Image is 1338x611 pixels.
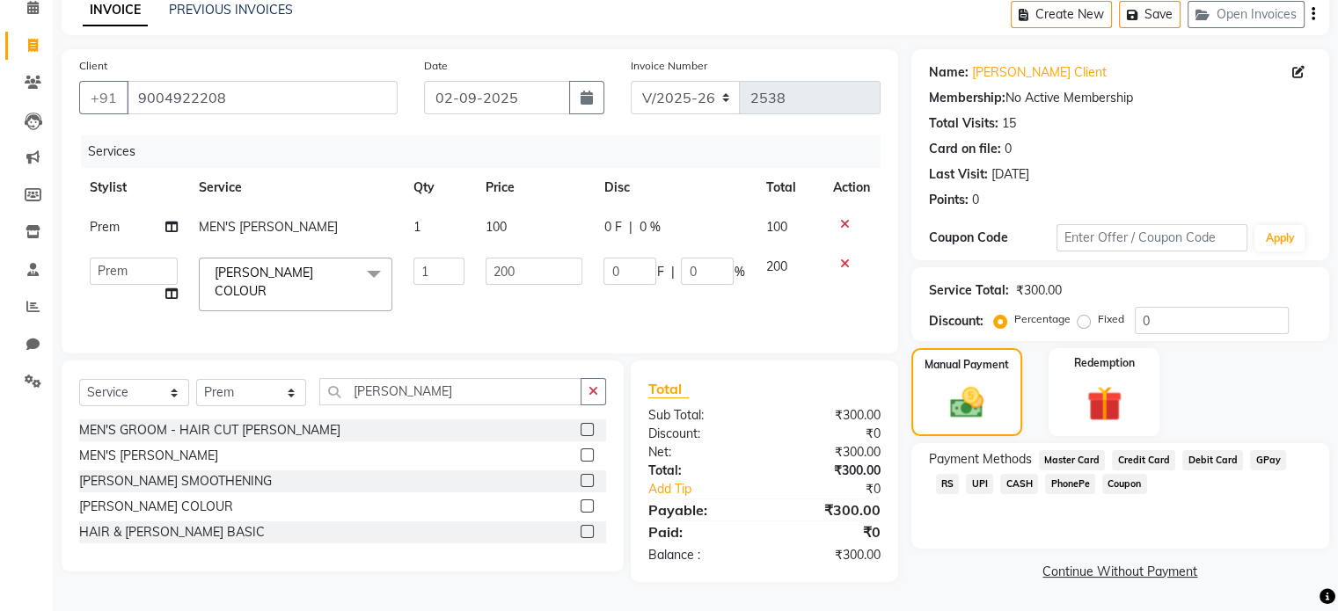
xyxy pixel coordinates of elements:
[1119,1,1181,28] button: Save
[127,81,398,114] input: Search by Name/Mobile/Email/Code
[925,357,1009,373] label: Manual Payment
[823,168,881,207] th: Action
[972,63,1107,82] a: [PERSON_NAME] Client
[79,447,218,465] div: MEN'S [PERSON_NAME]
[648,380,689,398] span: Total
[215,265,313,299] span: [PERSON_NAME] COLOUR
[929,89,1005,107] div: Membership:
[639,218,660,236] span: 0 %
[635,462,764,480] div: Total:
[475,168,593,207] th: Price
[929,114,998,133] div: Total Visits:
[79,168,188,207] th: Stylist
[936,474,960,494] span: RS
[764,546,894,564] div: ₹300.00
[413,219,420,235] span: 1
[199,219,338,235] span: MEN'S [PERSON_NAME]
[1074,355,1135,371] label: Redemption
[764,425,894,443] div: ₹0
[593,168,755,207] th: Disc
[764,462,894,480] div: ₹300.00
[755,168,822,207] th: Total
[267,283,274,299] a: x
[1254,225,1305,251] button: Apply
[1005,140,1012,158] div: 0
[79,58,107,74] label: Client
[915,563,1326,581] a: Continue Without Payment
[966,474,993,494] span: UPI
[764,499,894,520] div: ₹300.00
[929,191,969,209] div: Points:
[929,450,1032,469] span: Payment Methods
[635,499,764,520] div: Payable:
[1098,311,1124,327] label: Fixed
[765,219,786,235] span: 100
[188,168,403,207] th: Service
[929,312,983,331] div: Discount:
[765,258,786,274] span: 200
[929,140,1001,158] div: Card on file:
[1011,1,1112,28] button: Create New
[603,218,621,236] span: 0 F
[1000,474,1038,494] span: CASH
[929,229,1057,247] div: Coupon Code
[1057,224,1248,251] input: Enter Offer / Coupon Code
[1182,450,1243,470] span: Debit Card
[90,219,120,235] span: Prem
[403,168,475,207] th: Qty
[991,165,1029,184] div: [DATE]
[929,63,969,82] div: Name:
[1112,450,1175,470] span: Credit Card
[486,219,507,235] span: 100
[764,443,894,462] div: ₹300.00
[940,383,994,422] img: _cash.svg
[424,58,448,74] label: Date
[79,81,128,114] button: +91
[635,425,764,443] div: Discount:
[635,546,764,564] div: Balance :
[1016,281,1062,300] div: ₹300.00
[1045,474,1095,494] span: PhonePe
[635,521,764,542] div: Paid:
[764,521,894,542] div: ₹0
[929,281,1009,300] div: Service Total:
[1002,114,1016,133] div: 15
[81,135,894,168] div: Services
[1014,311,1071,327] label: Percentage
[1188,1,1305,28] button: Open Invoices
[169,2,293,18] a: PREVIOUS INVOICES
[972,191,979,209] div: 0
[635,443,764,462] div: Net:
[734,263,744,281] span: %
[656,263,663,281] span: F
[1076,382,1133,426] img: _gift.svg
[670,263,674,281] span: |
[1039,450,1106,470] span: Master Card
[631,58,707,74] label: Invoice Number
[79,523,265,542] div: HAIR & [PERSON_NAME] BASIC
[786,480,893,498] div: ₹0
[1102,474,1147,494] span: Coupon
[79,498,233,516] div: [PERSON_NAME] COLOUR
[635,480,786,498] a: Add Tip
[1250,450,1286,470] span: GPay
[929,89,1312,107] div: No Active Membership
[319,378,581,405] input: Search or Scan
[929,165,988,184] div: Last Visit:
[79,472,272,491] div: [PERSON_NAME] SMOOTHENING
[635,406,764,425] div: Sub Total:
[79,421,340,440] div: MEN'S GROOM - HAIR CUT [PERSON_NAME]
[764,406,894,425] div: ₹300.00
[628,218,632,236] span: |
